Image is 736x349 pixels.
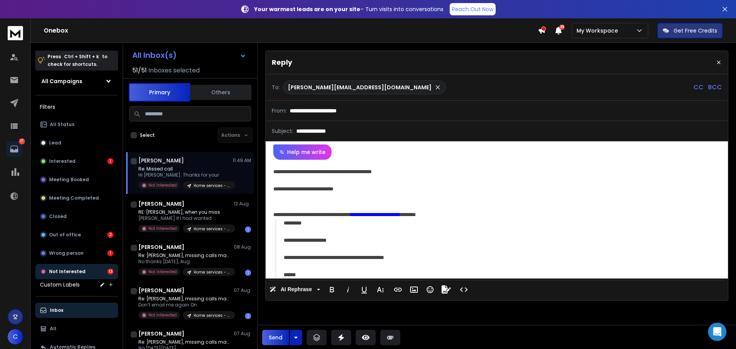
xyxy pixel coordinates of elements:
[450,3,496,15] a: Reach Out Now
[107,250,113,256] div: 1
[49,140,61,146] p: Lead
[40,281,80,288] h3: Custom Labels
[423,282,437,297] button: Emoticons
[138,287,184,294] h1: [PERSON_NAME]
[273,144,332,160] button: Help me write
[49,269,85,275] p: Not Interested
[35,190,118,206] button: Meeting Completed
[254,5,444,13] p: – Turn visits into conversations
[49,213,67,220] p: Closed
[138,200,184,208] h1: [PERSON_NAME]
[577,27,621,34] p: My Workspace
[268,282,322,297] button: AI Rephrase
[138,339,230,345] p: Re: [PERSON_NAME], missing calls makes
[107,269,113,275] div: 13
[341,282,355,297] button: Italic (Ctrl+I)
[35,303,118,318] button: Inbox
[234,287,251,293] p: 07 Aug
[49,250,84,256] p: Wrong person
[107,232,113,238] div: 2
[107,158,113,164] div: 1
[8,329,23,344] button: C
[49,232,81,238] p: Out of office
[148,269,177,275] p: Not Interested
[693,83,703,92] p: CC
[63,52,100,61] span: Ctrl + Shift + k
[234,331,251,337] p: 07 Aug
[254,5,360,13] strong: Your warmest leads are on your site
[194,313,230,318] p: Home services - missed calls
[50,307,63,313] p: Inbox
[19,138,25,144] p: 17
[50,326,56,332] p: All
[138,209,230,215] p: RE: [PERSON_NAME], when you miss
[35,154,118,169] button: Interested1
[35,74,118,89] button: All Campaigns
[272,84,280,91] p: To:
[391,282,405,297] button: Insert Link (Ctrl+K)
[373,282,388,297] button: More Text
[138,296,230,302] p: Re: [PERSON_NAME], missing calls makes
[148,66,200,75] h3: Inboxes selected
[138,157,184,164] h1: [PERSON_NAME]
[245,313,251,319] div: 1
[148,226,177,231] p: Not Interested
[325,282,339,297] button: Bold (Ctrl+B)
[129,83,190,102] button: Primary
[279,286,314,293] span: AI Rephrase
[35,102,118,112] h3: Filters
[245,270,251,276] div: 1
[288,84,432,91] p: [PERSON_NAME][EMAIL_ADDRESS][DOMAIN_NAME]
[407,282,421,297] button: Insert Image (Ctrl+P)
[49,177,89,183] p: Meeting Booked
[126,48,253,63] button: All Inbox(s)
[138,302,230,308] p: Don’t email me again On
[194,183,230,188] p: Home services - missed calls
[138,215,230,221] p: [PERSON_NAME] If I had wanted
[272,57,292,68] p: Reply
[49,195,99,201] p: Meeting Completed
[457,282,471,297] button: Code View
[190,84,251,101] button: Others
[138,330,184,338] h1: [PERSON_NAME]
[708,323,726,341] div: Open Intercom Messenger
[132,66,147,75] span: 51 / 51
[138,166,230,172] p: Re: Missed call
[262,330,289,345] button: Send
[194,269,230,275] p: Home services - missed calls
[559,25,565,30] span: 29
[50,121,74,128] p: All Status
[8,26,23,40] img: logo
[148,312,177,318] p: Not Interested
[708,83,722,92] p: BCC
[49,158,76,164] p: Interested
[138,243,184,251] h1: [PERSON_NAME]
[44,26,538,35] h1: Onebox
[234,201,251,207] p: 12 Aug
[35,117,118,132] button: All Status
[657,23,723,38] button: Get Free Credits
[140,132,155,138] label: Select
[452,5,493,13] p: Reach Out Now
[148,182,177,188] p: Not Interested
[7,141,22,157] a: 17
[357,282,371,297] button: Underline (Ctrl+U)
[674,27,717,34] p: Get Free Credits
[35,135,118,151] button: Lead
[439,282,453,297] button: Signature
[234,244,251,250] p: 08 Aug
[194,226,230,232] p: Home services - missed calls
[245,226,251,233] div: 1
[132,51,177,59] h1: All Inbox(s)
[35,246,118,261] button: Wrong person1
[138,252,230,259] p: Re: [PERSON_NAME], missing calls makes
[138,259,230,265] p: No thanks [DATE], Aug
[35,227,118,242] button: Out of office2
[35,321,118,336] button: All
[138,172,230,178] p: Hi [PERSON_NAME]. Thanks for your
[41,77,82,85] h1: All Campaigns
[233,157,251,164] p: 11:49 AM
[35,209,118,224] button: Closed
[48,53,107,68] p: Press to check for shortcuts.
